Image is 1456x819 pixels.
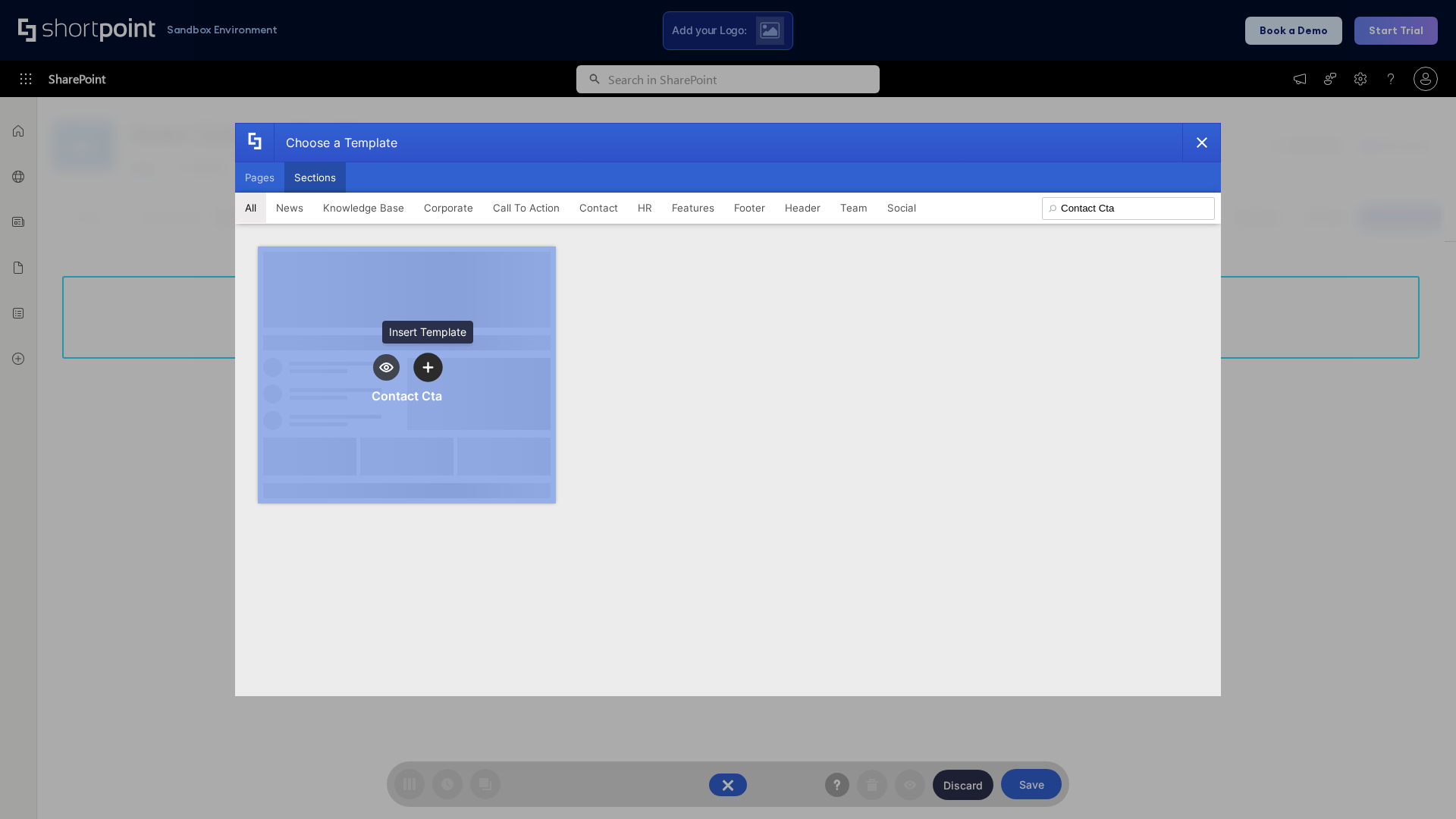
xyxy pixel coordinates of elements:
[483,193,570,223] button: Call To Action
[284,162,346,193] button: Sections
[628,193,662,223] button: HR
[1380,746,1456,819] iframe: Chat Widget
[724,193,775,223] button: Footer
[235,193,266,223] button: All
[313,193,414,223] button: Knowledge Base
[372,388,442,403] div: Contact Cta
[1042,197,1215,220] input: Search
[414,193,483,223] button: Corporate
[662,193,724,223] button: Features
[830,193,877,223] button: Team
[235,162,284,193] button: Pages
[877,193,926,223] button: Social
[274,124,397,162] div: Choose a Template
[570,193,628,223] button: Contact
[266,193,313,223] button: News
[235,123,1221,696] div: template selector
[775,193,830,223] button: Header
